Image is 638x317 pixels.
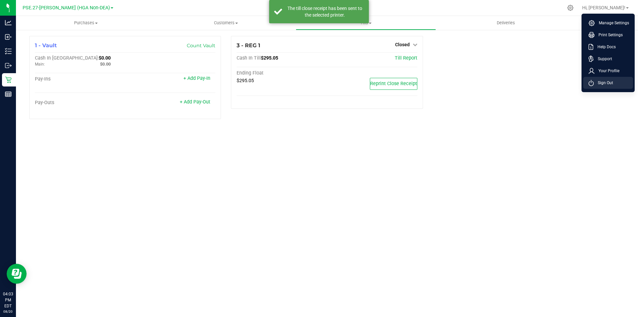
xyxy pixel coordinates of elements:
a: Purchases [16,16,156,30]
div: Pay-Ins [35,76,125,82]
span: Help Docs [593,44,616,50]
span: Support [594,56,612,62]
span: Reprint Close Receipt [370,81,417,86]
span: $295.05 [237,78,254,83]
a: + Add Pay-Out [180,99,210,105]
span: Manage Settings [595,20,629,26]
span: Customers [156,20,295,26]
a: + Add Pay-In [183,76,210,81]
span: Sign Out [594,79,613,86]
a: Support [588,56,630,62]
a: Customers [156,16,296,30]
div: Ending Float [237,70,327,76]
inline-svg: Retail [5,77,12,83]
span: 1 - Vault [35,42,57,49]
span: Main: [35,62,45,67]
div: Manage settings [566,5,575,11]
inline-svg: Analytics [5,19,12,26]
span: Your Profile [594,68,619,74]
span: $0.00 [100,62,111,67]
div: The till close receipt has been sent to the selected printer. [286,5,364,18]
span: Print Settings [594,32,623,38]
span: 3 - REG 1 [237,42,260,49]
span: $0.00 [99,55,111,61]
span: Deliveries [488,20,524,26]
span: Purchases [16,20,156,26]
inline-svg: Inventory [5,48,12,55]
a: Help Docs [588,44,630,50]
div: Pay-Outs [35,100,125,106]
inline-svg: Reports [5,91,12,97]
inline-svg: Outbound [5,62,12,69]
p: 08/20 [3,309,13,314]
a: Count Vault [187,43,215,49]
span: PSE.27-[PERSON_NAME] (HGA Non-DEA) [23,5,110,11]
span: Cash In Till [237,55,261,61]
button: Reprint Close Receipt [370,78,417,90]
span: Closed [395,42,410,47]
a: Deliveries [436,16,576,30]
li: Sign Out [583,77,633,89]
span: Hi, [PERSON_NAME]! [582,5,625,10]
p: 04:03 PM EDT [3,291,13,309]
a: Till Report [395,55,417,61]
span: Cash In [GEOGRAPHIC_DATA]: [35,55,99,61]
span: $295.05 [261,55,278,61]
iframe: Resource center [7,264,27,284]
inline-svg: Inbound [5,34,12,40]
